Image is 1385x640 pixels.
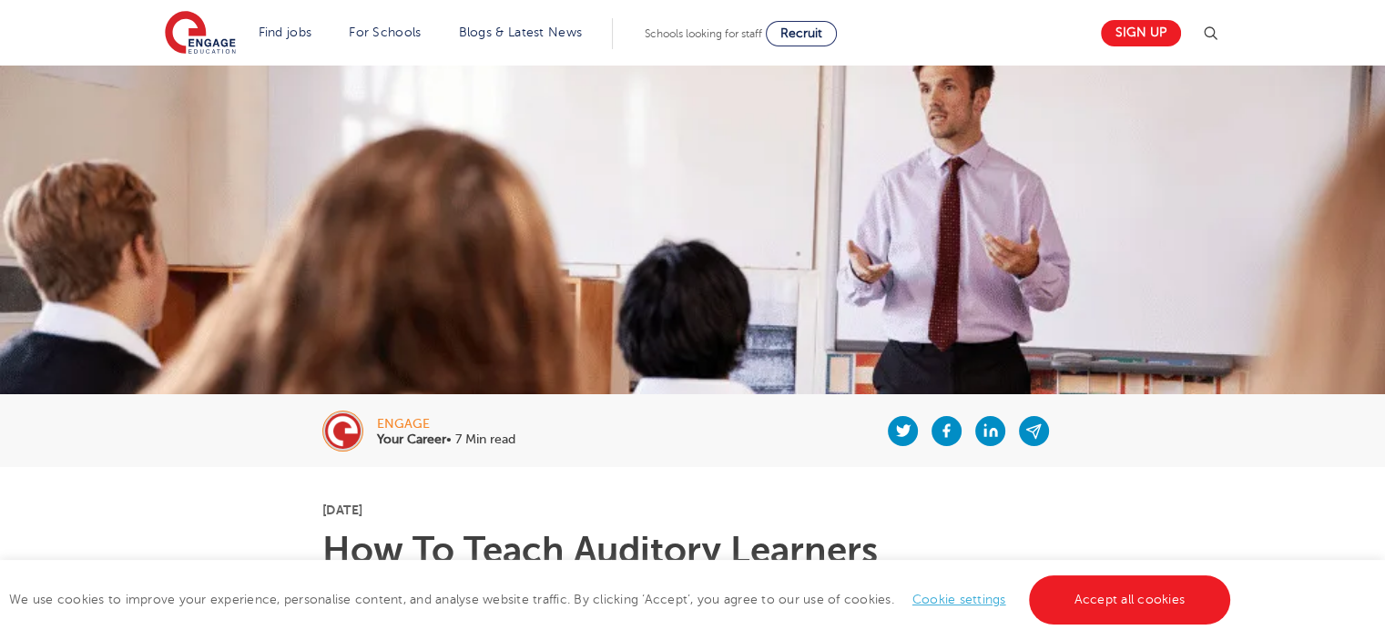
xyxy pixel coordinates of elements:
a: Sign up [1101,20,1181,46]
img: Engage Education [165,11,236,56]
p: [DATE] [322,503,1063,516]
a: Find jobs [259,25,312,39]
span: We use cookies to improve your experience, personalise content, and analyse website traffic. By c... [9,593,1235,606]
a: Cookie settings [912,593,1006,606]
a: Blogs & Latest News [459,25,583,39]
a: Accept all cookies [1029,575,1231,625]
b: Your Career [377,432,446,446]
p: • 7 Min read [377,433,515,446]
h1: How To Teach Auditory Learners [322,533,1063,569]
span: Recruit [780,26,822,40]
a: For Schools [349,25,421,39]
span: Schools looking for staff [645,27,762,40]
div: engage [377,418,515,431]
a: Recruit [766,21,837,46]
